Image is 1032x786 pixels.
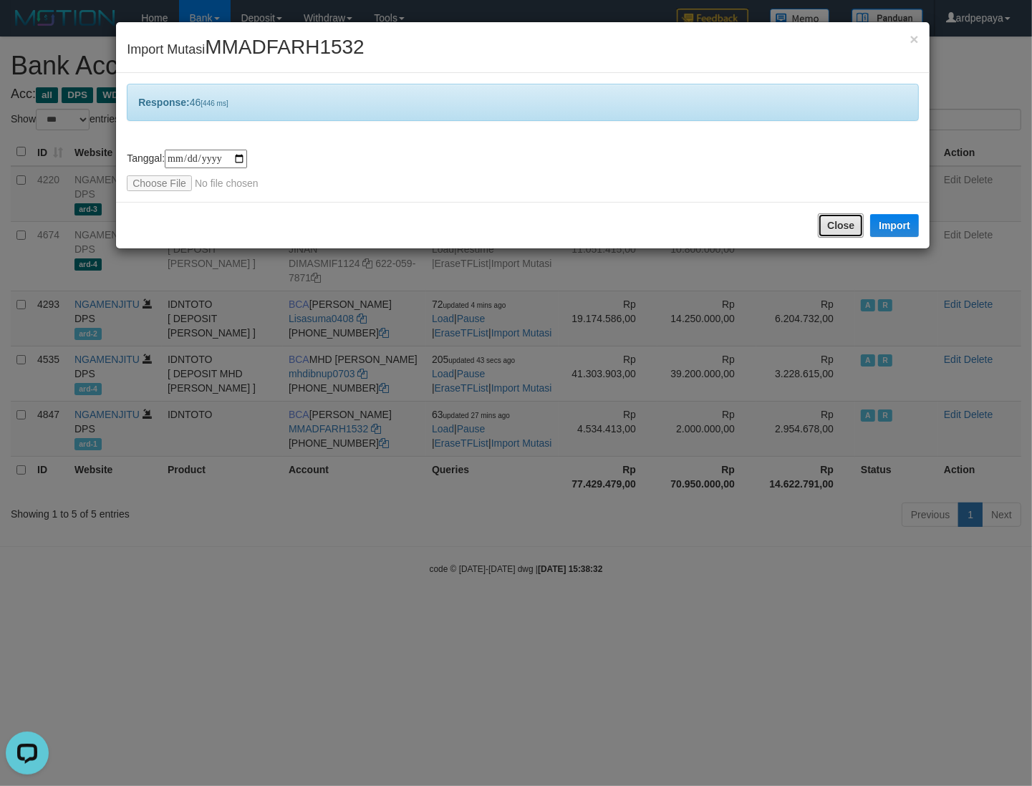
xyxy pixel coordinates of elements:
[910,31,919,47] span: ×
[201,100,228,107] span: [446 ms]
[818,213,864,238] button: Close
[127,84,919,121] div: 46
[127,42,365,57] span: Import Mutasi
[870,214,919,237] button: Import
[910,31,919,47] button: Close
[127,150,919,191] div: Tanggal:
[6,6,49,49] button: Open LiveChat chat widget
[205,36,365,58] span: MMADFARH1532
[138,97,190,108] b: Response:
